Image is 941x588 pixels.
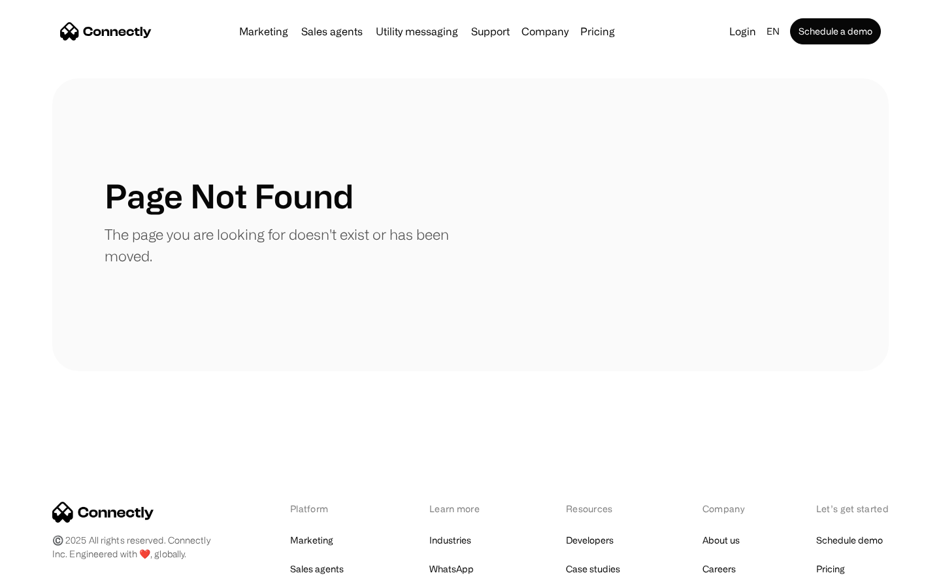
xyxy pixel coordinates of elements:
[105,223,470,267] p: The page you are looking for doesn't exist or has been moved.
[767,22,780,41] div: en
[702,502,748,515] div: Company
[724,22,761,41] a: Login
[296,26,368,37] a: Sales agents
[816,560,845,578] a: Pricing
[234,26,293,37] a: Marketing
[429,531,471,549] a: Industries
[790,18,881,44] a: Schedule a demo
[566,531,614,549] a: Developers
[566,502,635,515] div: Resources
[575,26,620,37] a: Pricing
[105,176,354,216] h1: Page Not Found
[13,564,78,583] aside: Language selected: English
[290,502,361,515] div: Platform
[702,560,736,578] a: Careers
[26,565,78,583] ul: Language list
[429,502,498,515] div: Learn more
[371,26,463,37] a: Utility messaging
[816,531,883,549] a: Schedule demo
[566,560,620,578] a: Case studies
[702,531,740,549] a: About us
[466,26,515,37] a: Support
[290,560,344,578] a: Sales agents
[521,22,569,41] div: Company
[429,560,474,578] a: WhatsApp
[290,531,333,549] a: Marketing
[816,502,889,515] div: Let’s get started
